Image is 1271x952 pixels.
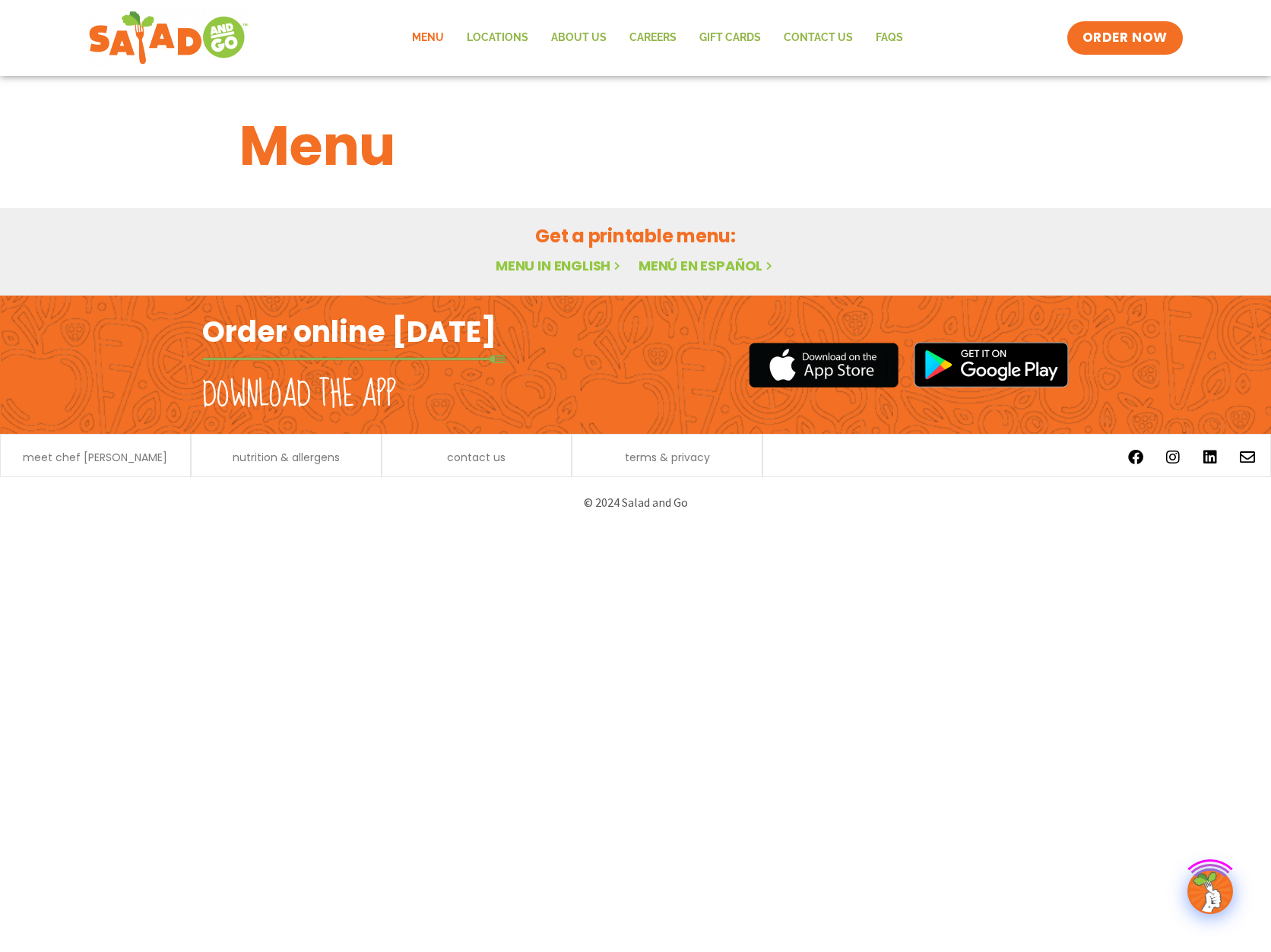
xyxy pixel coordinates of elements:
[401,21,455,55] a: Menu
[749,340,899,390] img: appstore
[88,8,249,68] img: new-SAG-logo-768×292
[639,256,775,275] a: Menú en español
[210,492,1061,513] p: © 2024 Salad and Go
[618,21,688,55] a: Careers
[23,452,167,463] a: meet chef [PERSON_NAME]
[625,452,710,463] a: terms & privacy
[233,452,340,463] a: nutrition & allergens
[1067,21,1183,55] a: ORDER NOW
[239,223,1032,249] h2: Get a printable menu:
[540,21,618,55] a: About Us
[401,21,914,55] nav: Menu
[447,452,506,463] a: contact us
[914,342,1069,387] img: google_play
[496,256,623,275] a: Menu in English
[1082,29,1168,47] span: ORDER NOW
[202,355,506,363] img: fork
[772,21,864,55] a: Contact Us
[202,313,496,350] h2: Order online [DATE]
[455,21,540,55] a: Locations
[202,374,396,416] h2: Download the app
[688,21,772,55] a: GIFT CARDS
[239,105,1032,187] h1: Menu
[864,21,914,55] a: FAQs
